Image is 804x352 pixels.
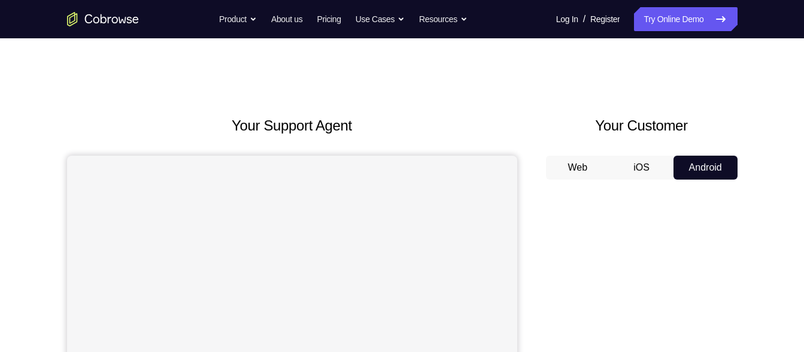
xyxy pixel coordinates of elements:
h2: Your Customer [546,115,738,136]
button: Product [219,7,257,31]
a: About us [271,7,302,31]
button: iOS [609,156,673,180]
a: Pricing [317,7,341,31]
h2: Your Support Agent [67,115,517,136]
button: Use Cases [356,7,405,31]
button: Web [546,156,610,180]
button: Android [673,156,738,180]
button: Resources [419,7,468,31]
a: Log In [556,7,578,31]
span: / [583,12,585,26]
a: Go to the home page [67,12,139,26]
a: Try Online Demo [634,7,737,31]
a: Register [590,7,620,31]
